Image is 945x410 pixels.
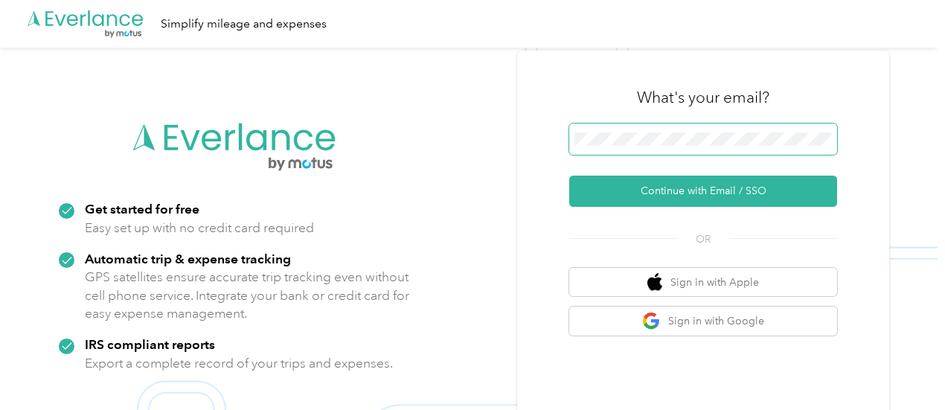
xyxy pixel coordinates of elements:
strong: Automatic trip & expense tracking [85,251,291,266]
span: OR [677,231,729,247]
button: google logoSign in with Google [569,307,837,336]
strong: Get started for free [85,201,199,217]
img: google logo [642,312,661,330]
button: Continue with Email / SSO [569,176,837,207]
h3: What's your email? [637,87,769,108]
p: GPS satellites ensure accurate trip tracking even without cell phone service. Integrate your bank... [85,268,410,323]
img: apple logo [647,273,662,292]
strong: IRS compliant reports [85,336,215,352]
p: Export a complete record of your trips and expenses. [85,354,393,373]
div: Simplify mileage and expenses [161,15,327,33]
button: apple logoSign in with Apple [569,268,837,297]
p: Easy set up with no credit card required [85,219,314,237]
